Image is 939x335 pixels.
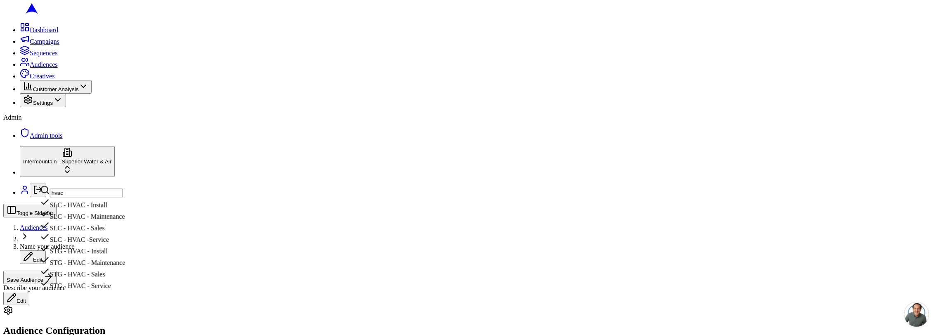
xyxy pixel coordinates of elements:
[33,257,43,263] span: Edit
[23,158,111,165] span: Intermountain - Superior Water & Air
[20,250,46,264] button: Edit
[3,284,66,291] span: Describe your audience
[20,94,66,107] button: Settings
[50,189,123,197] input: Search...
[40,255,125,267] div: STG - HVAC - Maintenance
[40,243,125,255] div: STG - HVAC - Install
[30,184,46,197] button: Log out
[20,80,92,94] button: Customer Analysis
[40,209,125,220] div: SLC - HVAC - Maintenance
[20,146,115,177] button: Intermountain - Superior Water & Air
[40,232,125,243] div: SLC - HVAC -Service
[30,73,54,80] span: Creatives
[33,86,78,92] span: Customer Analysis
[20,243,74,250] span: Name your audience
[17,210,53,216] span: Toggle Sidebar
[30,132,63,139] span: Admin tools
[20,132,63,139] a: Admin tools
[20,61,58,68] a: Audiences
[30,38,59,45] span: Campaigns
[40,220,125,232] div: SLC - HVAC - Sales
[20,224,48,231] a: Audiences
[40,197,125,209] div: SLC - HVAC - Install
[30,26,58,33] span: Dashboard
[33,100,53,106] span: Settings
[30,50,58,57] span: Sequences
[3,114,936,121] div: Admin
[3,292,29,305] button: Edit
[20,73,54,80] a: Creatives
[20,26,58,33] a: Dashboard
[40,267,125,278] div: STG - HVAC - Sales
[3,204,57,217] button: Toggle Sidebar
[40,278,125,290] div: STG - HVAC - Service
[30,61,58,68] span: Audiences
[3,271,57,284] button: Save Audience
[20,38,59,45] a: Campaigns
[3,224,936,264] nav: breadcrumb
[17,298,26,304] span: Edit
[20,50,58,57] a: Sequences
[40,197,125,290] div: Suggestions
[904,302,929,327] a: Open chat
